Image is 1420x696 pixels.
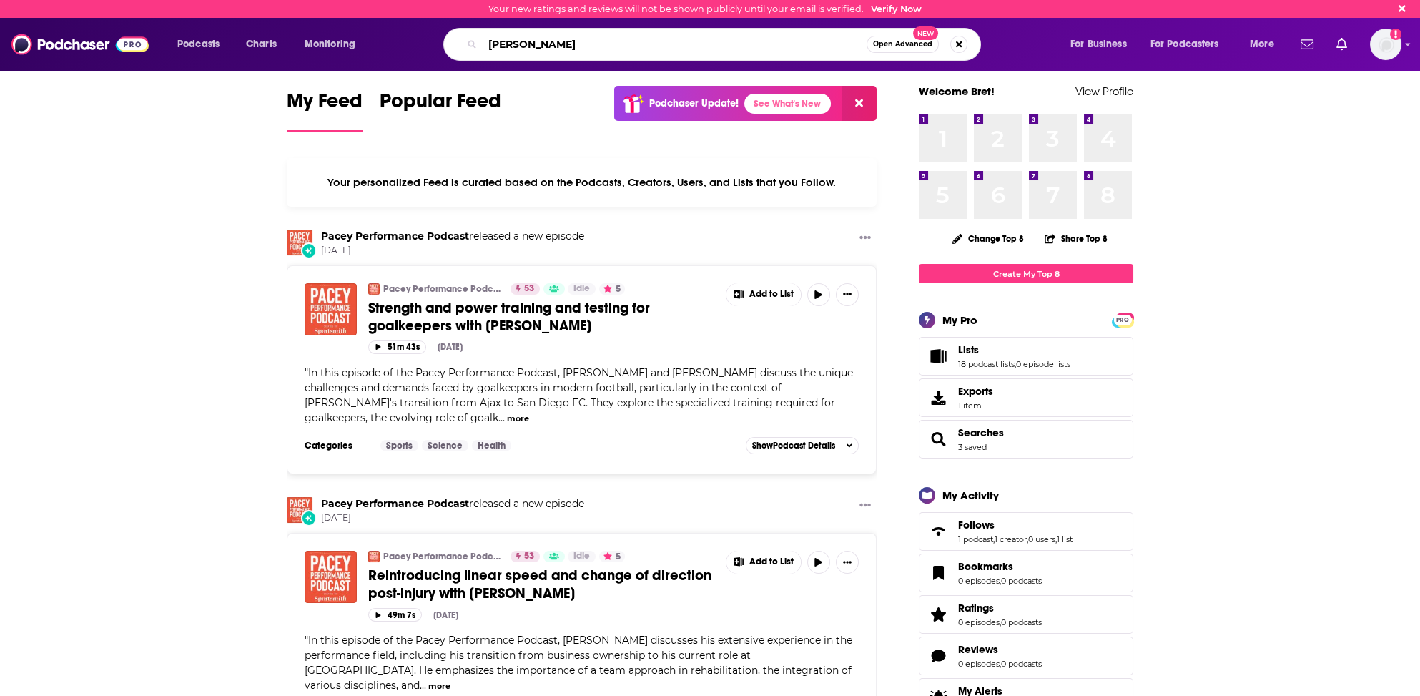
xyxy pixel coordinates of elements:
a: 0 users [1028,534,1055,544]
button: more [428,680,450,692]
span: Searches [919,420,1133,459]
span: , [1000,659,1001,669]
img: User Profile [1370,29,1401,60]
a: 53 [511,551,540,562]
img: Pacey Performance Podcast [287,230,312,255]
a: Lists [924,346,952,366]
a: Pacey Performance Podcast [321,230,469,242]
a: Reintroducing linear speed and change of direction post-injury with Loren Landow [305,551,357,603]
span: Ratings [919,595,1133,634]
span: " [305,366,853,424]
img: Podchaser - Follow, Share and Rate Podcasts [11,31,149,58]
h3: Categories [305,440,369,451]
button: Show More Button [836,283,859,306]
a: Show notifications dropdown [1295,32,1319,57]
a: Pacey Performance Podcast [321,497,469,510]
span: In this episode of the Pacey Performance Podcast, [PERSON_NAME] discusses his extensive experienc... [305,634,852,692]
a: 1 podcast [958,534,993,544]
a: Health [472,440,511,451]
a: Strength and power training and testing for goalkeepers with Yoeri Pegel [305,283,357,335]
span: Searches [958,426,1004,439]
a: 0 podcasts [1001,617,1042,627]
a: 0 podcasts [1001,659,1042,669]
span: Logged in as BretAita [1370,29,1401,60]
div: Search podcasts, credits, & more... [457,28,995,61]
button: Show More Button [726,551,801,574]
button: 49m 7s [368,608,422,622]
span: More [1250,34,1274,54]
span: Reviews [919,637,1133,675]
span: , [1055,534,1057,544]
span: Exports [958,385,993,398]
span: New [913,26,939,40]
h3: released a new episode [321,230,584,243]
a: Exports [919,378,1133,417]
button: more [507,413,529,425]
span: Charts [246,34,277,54]
a: Science [422,440,468,451]
button: open menu [1240,33,1292,56]
span: Popular Feed [380,89,501,122]
a: 0 episode lists [1016,359,1070,369]
div: My Pro [942,313,977,327]
span: Follows [958,519,995,531]
a: Reintroducing linear speed and change of direction post-injury with [PERSON_NAME] [368,567,716,602]
span: My Feed [287,89,363,122]
span: Strength and power training and testing for goalkeepers with [PERSON_NAME] [368,299,650,335]
button: open menu [1060,33,1145,56]
button: 5 [599,283,625,295]
a: 0 episodes [958,659,1000,669]
button: ShowPodcast Details [746,437,859,454]
span: Lists [958,343,979,356]
a: Ratings [924,604,952,624]
a: Follows [958,519,1073,531]
span: , [1000,576,1001,586]
span: Reviews [958,643,998,656]
button: Show More Button [726,283,801,306]
span: , [1015,359,1016,369]
a: 3 saved [958,442,987,452]
span: , [993,534,995,544]
span: Podcasts [177,34,220,54]
a: Create My Top 8 [919,264,1133,283]
a: Bookmarks [924,563,952,583]
span: For Podcasters [1150,34,1219,54]
button: open menu [1141,33,1240,56]
img: Pacey Performance Podcast [368,283,380,295]
span: , [1000,617,1001,627]
button: Change Top 8 [944,230,1032,247]
div: [DATE] [438,342,463,352]
span: Ratings [958,602,994,614]
a: Follows [924,521,952,541]
span: Monitoring [305,34,355,54]
span: Show Podcast Details [752,441,835,451]
a: Idle [568,283,596,295]
div: New Episode [301,242,317,258]
a: 0 episodes [958,576,1000,586]
button: open menu [167,33,238,56]
button: Share Top 8 [1044,225,1108,253]
button: open menu [295,33,374,56]
button: Show More Button [854,230,877,247]
span: Follows [919,512,1133,551]
img: Pacey Performance Podcast [287,497,312,523]
a: Idle [568,551,596,562]
a: 1 creator [995,534,1027,544]
a: Reviews [958,643,1042,656]
a: Welcome Bret! [919,84,995,98]
img: Pacey Performance Podcast [368,551,380,562]
a: Strength and power training and testing for goalkeepers with [PERSON_NAME] [368,299,716,335]
span: [DATE] [321,245,584,257]
a: Ratings [958,602,1042,614]
span: Idle [573,549,590,564]
a: PRO [1114,314,1131,325]
a: 18 podcast lists [958,359,1015,369]
a: 0 podcasts [1001,576,1042,586]
a: Sports [380,440,418,451]
span: Reintroducing linear speed and change of direction post-injury with [PERSON_NAME] [368,567,711,602]
input: Search podcasts, credits, & more... [483,33,867,56]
